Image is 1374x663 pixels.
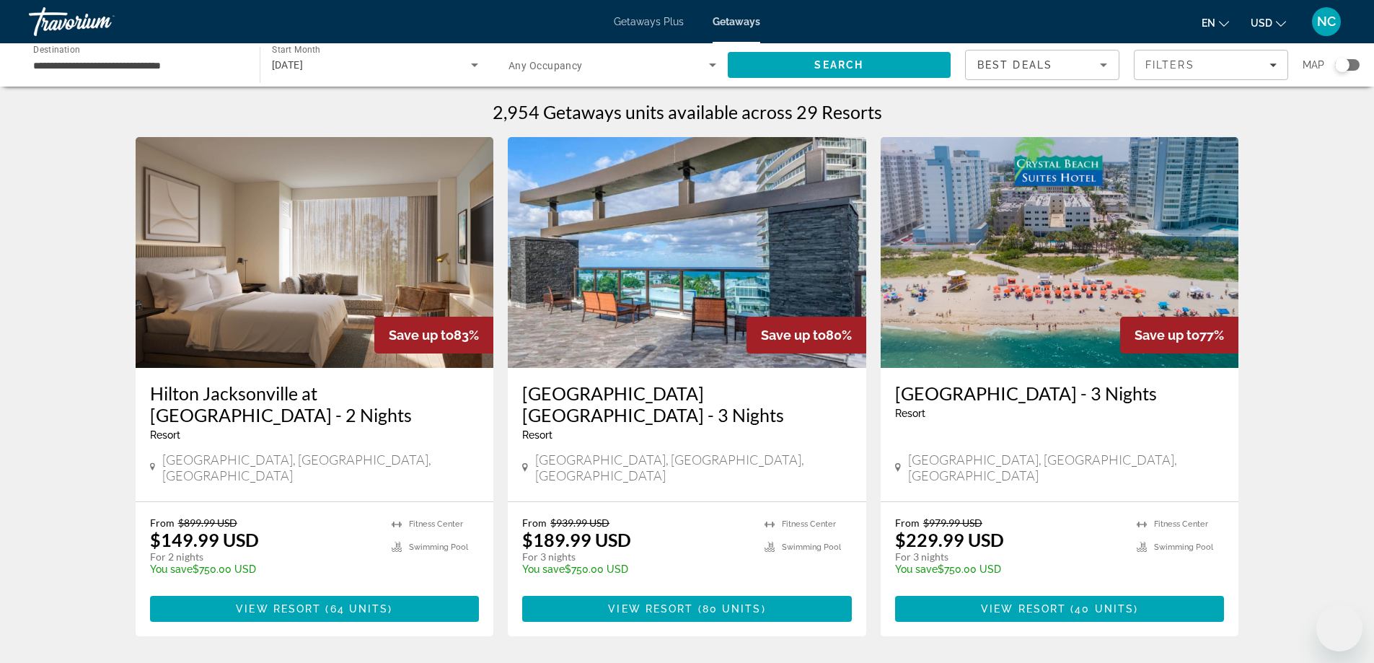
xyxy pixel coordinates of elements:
[981,603,1066,615] span: View Resort
[895,382,1225,404] a: [GEOGRAPHIC_DATA] - 3 Nights
[33,44,80,54] span: Destination
[321,603,392,615] span: ( )
[522,596,852,622] button: View Resort(80 units)
[895,596,1225,622] button: View Resort(40 units)
[374,317,493,354] div: 83%
[703,603,762,615] span: 80 units
[1202,12,1229,33] button: Change language
[1202,17,1215,29] span: en
[1145,59,1194,71] span: Filters
[782,519,836,529] span: Fitness Center
[33,57,241,74] input: Select destination
[693,603,765,615] span: ( )
[522,550,750,563] p: For 3 nights
[150,382,480,426] a: Hilton Jacksonville at [GEOGRAPHIC_DATA] - 2 Nights
[782,543,841,552] span: Swimming Pool
[508,137,866,368] img: Cambria Hotel Fort Lauderdale Beach - 3 Nights
[1308,6,1345,37] button: User Menu
[550,517,609,529] span: $939.99 USD
[522,382,852,426] a: [GEOGRAPHIC_DATA] [GEOGRAPHIC_DATA] - 3 Nights
[977,59,1052,71] span: Best Deals
[895,529,1004,550] p: $229.99 USD
[1316,605,1362,651] iframe: Button to launch messaging window
[1251,12,1286,33] button: Change currency
[29,3,173,40] a: Travorium
[150,550,378,563] p: For 2 nights
[895,563,1123,575] p: $750.00 USD
[1134,50,1288,80] button: Filters
[895,550,1123,563] p: For 3 nights
[272,45,320,55] span: Start Month
[178,517,237,529] span: $899.99 USD
[522,429,552,441] span: Resort
[150,563,193,575] span: You save
[150,429,180,441] span: Resort
[747,317,866,354] div: 80%
[330,603,389,615] span: 64 units
[409,543,468,552] span: Swimming Pool
[272,59,304,71] span: [DATE]
[895,408,925,419] span: Resort
[389,328,454,343] span: Save up to
[895,517,920,529] span: From
[1154,519,1208,529] span: Fitness Center
[614,16,684,27] a: Getaways Plus
[1317,14,1336,29] span: NC
[236,603,321,615] span: View Resort
[1303,55,1324,75] span: Map
[522,563,750,575] p: $750.00 USD
[522,529,631,550] p: $189.99 USD
[761,328,826,343] span: Save up to
[728,52,951,78] button: Search
[535,452,852,483] span: [GEOGRAPHIC_DATA], [GEOGRAPHIC_DATA], [GEOGRAPHIC_DATA]
[908,452,1225,483] span: [GEOGRAPHIC_DATA], [GEOGRAPHIC_DATA], [GEOGRAPHIC_DATA]
[977,56,1107,74] mat-select: Sort by
[136,137,494,368] img: Hilton Jacksonville at Mayo Clinic - 2 Nights
[1154,543,1213,552] span: Swimming Pool
[508,60,583,71] span: Any Occupancy
[522,563,565,575] span: You save
[608,603,693,615] span: View Resort
[409,519,463,529] span: Fitness Center
[1135,328,1199,343] span: Save up to
[150,596,480,622] button: View Resort(64 units)
[923,517,982,529] span: $979.99 USD
[522,517,547,529] span: From
[150,529,259,550] p: $149.99 USD
[493,101,882,123] h1: 2,954 Getaways units available across 29 Resorts
[150,517,175,529] span: From
[1075,603,1134,615] span: 40 units
[1066,603,1138,615] span: ( )
[713,16,760,27] a: Getaways
[881,137,1239,368] img: Crystal Beach Suites Oceanfront Hotel - 3 Nights
[814,59,863,71] span: Search
[150,563,378,575] p: $750.00 USD
[895,563,938,575] span: You save
[1251,17,1272,29] span: USD
[1120,317,1238,354] div: 77%
[162,452,479,483] span: [GEOGRAPHIC_DATA], [GEOGRAPHIC_DATA], [GEOGRAPHIC_DATA]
